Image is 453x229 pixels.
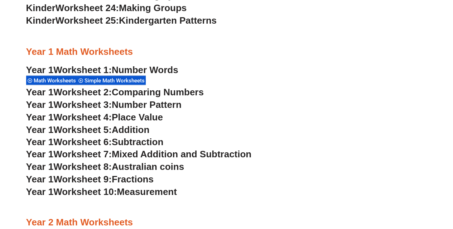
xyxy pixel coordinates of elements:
[26,124,150,135] a: Year 1Worksheet 5:Addition
[53,64,112,75] span: Worksheet 1:
[53,86,112,97] span: Worksheet 2:
[112,86,204,97] span: Comparing Numbers
[77,75,146,85] div: Simple Math Worksheets
[85,77,147,84] span: Simple Math Worksheets
[34,77,78,84] span: Math Worksheets
[56,15,119,26] span: Worksheet 25:
[53,173,112,184] span: Worksheet 9:
[26,111,163,122] a: Year 1Worksheet 4:Place Value
[53,111,112,122] span: Worksheet 4:
[53,161,112,172] span: Worksheet 8:
[26,86,204,97] a: Year 1Worksheet 2:Comparing Numbers
[53,136,112,147] span: Worksheet 6:
[26,173,154,184] a: Year 1Worksheet 9:Fractions
[26,148,252,159] a: Year 1Worksheet 7:Mixed Addition and Subtraction
[112,136,163,147] span: Subtraction
[112,124,149,135] span: Addition
[53,99,112,110] span: Worksheet 3:
[53,186,117,197] span: Worksheet 10:
[26,161,184,172] a: Year 1Worksheet 8:Australian coins
[112,111,163,122] span: Place Value
[112,173,154,184] span: Fractions
[112,64,178,75] span: Number Words
[26,46,427,58] h3: Year 1 Math Worksheets
[26,15,56,26] span: Kinder
[119,15,217,26] span: Kindergarten Patterns
[26,3,56,13] span: Kinder
[26,64,178,75] a: Year 1Worksheet 1:Number Words
[26,99,182,110] a: Year 1Worksheet 3:Number Pattern
[56,3,119,13] span: Worksheet 24:
[334,148,453,229] iframe: Chat Widget
[117,186,177,197] span: Measurement
[53,148,112,159] span: Worksheet 7:
[112,99,182,110] span: Number Pattern
[112,148,251,159] span: Mixed Addition and Subtraction
[26,75,77,85] div: Math Worksheets
[53,124,112,135] span: Worksheet 5:
[26,186,177,197] a: Year 1Worksheet 10:Measurement
[119,3,187,13] span: Making Groups
[26,136,164,147] a: Year 1Worksheet 6:Subtraction
[26,216,427,228] h3: Year 2 Math Worksheets
[112,161,184,172] span: Australian coins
